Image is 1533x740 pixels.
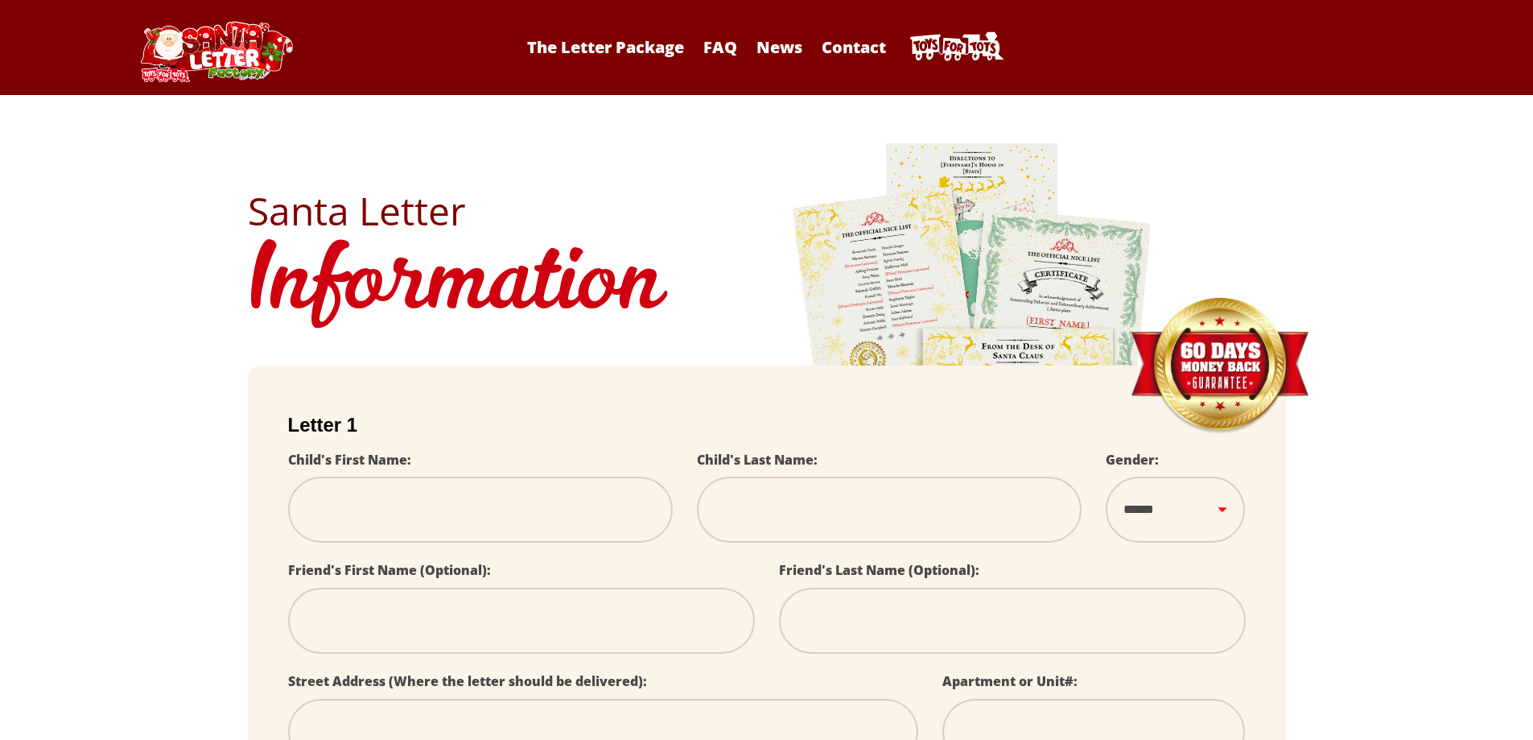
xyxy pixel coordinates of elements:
label: Friend's First Name (Optional): [288,561,491,579]
a: FAQ [695,36,745,58]
img: letters.png [791,141,1153,591]
label: Friend's Last Name (Optional): [779,561,979,579]
h1: Information [248,230,1286,341]
label: Child's First Name: [288,451,411,469]
a: Contact [814,36,894,58]
a: The Letter Package [519,36,692,58]
label: Apartment or Unit#: [942,672,1078,690]
h2: Letter 1 [288,414,1246,436]
label: Child's Last Name: [697,451,818,469]
a: News [748,36,810,58]
label: Street Address (Where the letter should be delivered): [288,672,647,690]
label: Gender: [1106,451,1159,469]
h2: Santa Letter [248,192,1286,230]
img: Money Back Guarantee [1129,297,1310,435]
img: Santa Letter Logo [135,21,296,82]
